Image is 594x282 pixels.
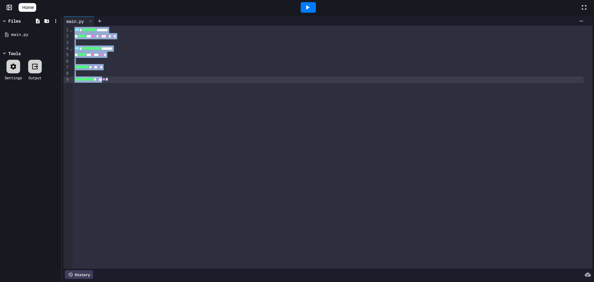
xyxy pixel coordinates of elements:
a: Home [19,3,36,12]
span: Fold line [70,46,73,51]
span: Home [22,4,34,11]
div: 2 [63,33,70,39]
div: 5 [63,52,70,58]
div: Output [28,75,41,80]
div: 4 [63,46,70,52]
div: main.py [63,16,95,26]
div: 1 [63,27,70,33]
div: Tools [8,50,21,57]
div: 7 [63,64,70,71]
div: main.py [63,18,87,24]
div: 3 [63,40,70,46]
div: 9 [63,77,70,83]
div: main.py [11,32,59,38]
div: 6 [63,58,70,64]
div: 8 [63,71,70,77]
div: Files [8,18,21,24]
span: Fold line [70,27,73,32]
div: History [65,270,93,279]
div: Settings [5,75,22,80]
